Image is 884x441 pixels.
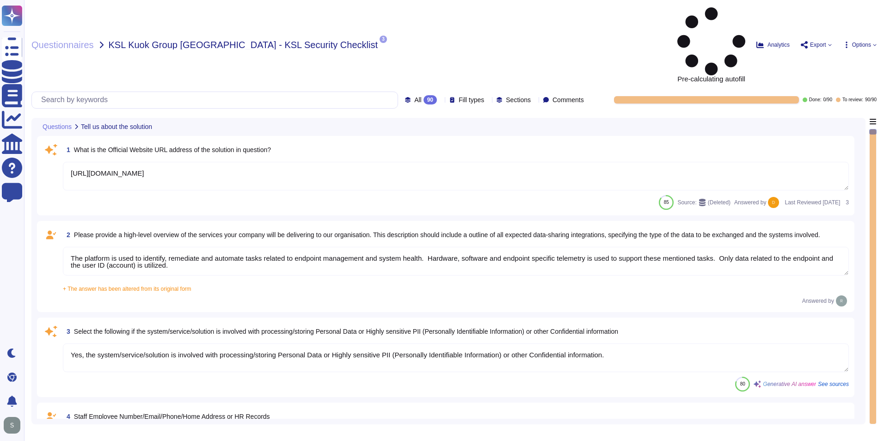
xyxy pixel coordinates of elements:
[63,247,849,276] textarea: The platform is used to identify, remediate and automate tasks related to endpoint management and...
[809,98,822,102] span: Done:
[109,40,378,49] span: KSL Kuok Group [GEOGRAPHIC_DATA] - KSL Security Checklist
[63,232,70,238] span: 2
[763,381,816,387] span: Generative AI answer
[664,200,669,205] span: 85
[63,413,70,420] span: 4
[852,42,871,48] span: Options
[81,123,152,130] span: Tell us about the solution
[734,200,766,205] span: Answered by
[756,41,790,49] button: Analytics
[31,40,94,49] span: Questionnaires
[677,7,745,82] span: Pre-calculating autofill
[506,97,531,103] span: Sections
[810,42,826,48] span: Export
[677,199,731,206] span: Source:
[823,98,832,102] span: 0 / 90
[836,295,847,306] img: user
[63,162,849,190] textarea: [URL][DOMAIN_NAME]
[4,417,20,434] img: user
[414,97,422,103] span: All
[37,92,398,108] input: Search by keywords
[43,123,72,130] span: Questions
[63,343,849,372] textarea: Yes, the system/service/solution is involved with processing/storing Personal Data or Highly sens...
[63,328,70,335] span: 3
[2,415,27,435] button: user
[785,200,840,205] span: Last Reviewed [DATE]
[865,98,877,102] span: 90 / 90
[74,231,820,239] span: Please provide a high-level overview of the services your company will be delivering to our organ...
[552,97,584,103] span: Comments
[802,298,834,304] span: Answered by
[842,98,863,102] span: To review:
[844,200,849,205] span: 3
[424,95,437,104] div: 90
[818,381,849,387] span: See sources
[74,328,618,335] span: Select the following if the system/service/solution is involved with processing/storing Personal ...
[740,381,745,386] span: 80
[380,36,387,43] span: 3
[708,200,731,205] span: (Deleted)
[768,197,779,208] img: user
[74,146,271,153] span: What is the Official Website URL address of the solution in question?
[74,413,270,420] span: Staff Employee Number/Email/Phone/Home Address or HR Records
[63,147,70,153] span: 1
[459,97,484,103] span: Fill types
[63,286,191,292] span: + The answer has been altered from its original form
[767,42,790,48] span: Analytics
